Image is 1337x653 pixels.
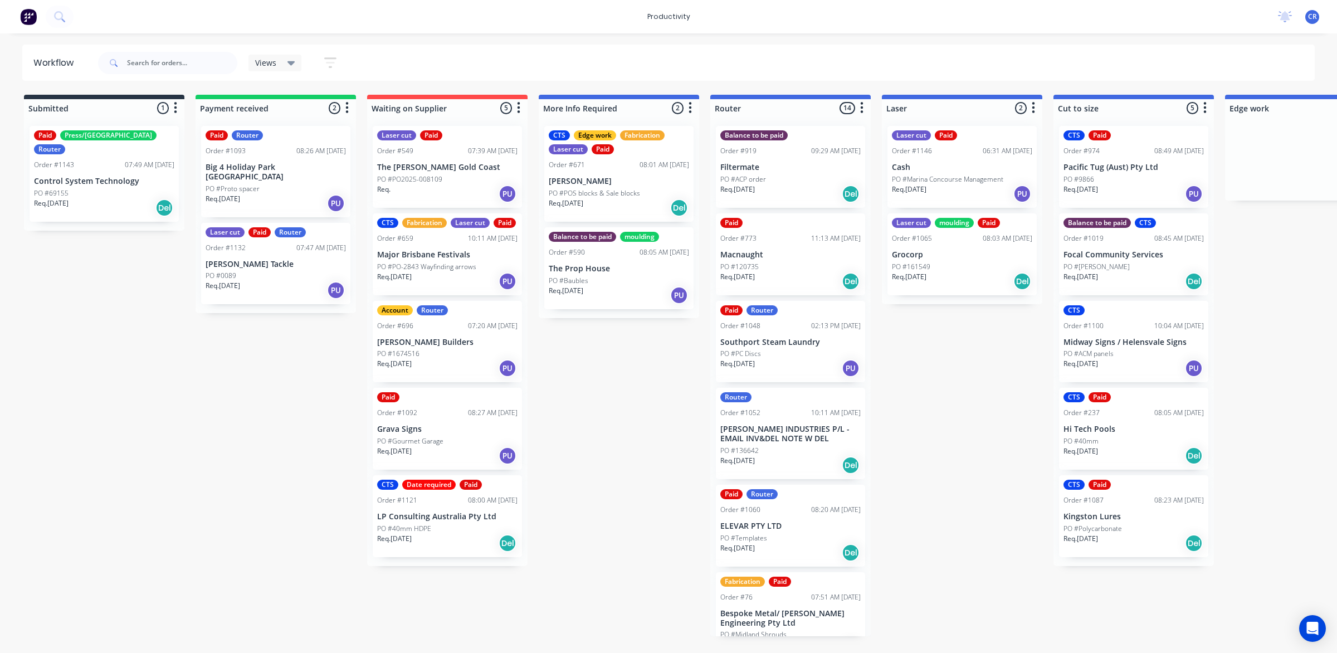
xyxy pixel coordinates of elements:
[201,223,350,305] div: Laser cutPaidRouterOrder #113207:47 AM [DATE][PERSON_NAME] TacklePO #0089Req.[DATE]PU
[1063,436,1099,446] p: PO #40mm
[720,489,743,499] div: Paid
[811,233,861,243] div: 11:13 AM [DATE]
[1185,185,1203,203] div: PU
[1063,359,1098,369] p: Req. [DATE]
[720,218,743,228] div: Paid
[327,281,345,299] div: PU
[377,146,413,156] div: Order #549
[377,359,412,369] p: Req. [DATE]
[1063,480,1085,490] div: CTS
[1063,218,1131,228] div: Balance to be paid
[720,577,765,587] div: Fabrication
[670,199,688,217] div: Del
[720,233,757,243] div: Order #773
[373,126,522,208] div: Laser cutPaidOrder #54907:39 AM [DATE]The [PERSON_NAME] Gold CoastPO #PO2025-008109Req.PU
[468,495,518,505] div: 08:00 AM [DATE]
[1154,146,1204,156] div: 08:49 AM [DATE]
[377,446,412,456] p: Req. [DATE]
[887,126,1037,208] div: Laser cutPaidOrder #114606:31 AM [DATE]CashPO #Marina Concourse ManagementReq.[DATE]PU
[720,338,861,347] p: Southport Steam Laundry
[206,146,246,156] div: Order #1093
[1059,475,1208,557] div: CTSPaidOrder #108708:23 AM [DATE]Kingston LuresPO #PolycarbonateReq.[DATE]Del
[1089,130,1111,140] div: Paid
[1063,349,1114,359] p: PO #ACM panels
[33,56,79,70] div: Workflow
[499,185,516,203] div: PU
[549,247,585,257] div: Order #590
[549,160,585,170] div: Order #671
[206,260,346,269] p: [PERSON_NAME] Tackle
[30,126,179,222] div: PaidPress/[GEOGRAPHIC_DATA]RouterOrder #114307:49 AM [DATE]Control System TechnologyPO #69155Req....
[275,227,306,237] div: Router
[1154,495,1204,505] div: 08:23 AM [DATE]
[720,533,767,543] p: PO #Templates
[592,144,614,154] div: Paid
[377,436,443,446] p: PO #Gourmet Garage
[811,592,861,602] div: 07:51 AM [DATE]
[373,301,522,383] div: AccountRouterOrder #69607:20 AM [DATE][PERSON_NAME] BuildersPO #1674516Req.[DATE]PU
[544,126,694,222] div: CTSEdge workFabricationLaser cutPaidOrder #67108:01 AM [DATE][PERSON_NAME]PO #POS blocks & Sale b...
[34,177,174,186] p: Control System Technology
[377,338,518,347] p: [PERSON_NAME] Builders
[811,321,861,331] div: 02:13 PM [DATE]
[377,512,518,522] p: LP Consulting Australia Pty Ltd
[373,475,522,557] div: CTSDate requiredPaidOrder #112108:00 AM [DATE]LP Consulting Australia Pty LtdPO #40mm HDPEReq.[DA...
[720,359,755,369] p: Req. [DATE]
[892,218,931,228] div: Laser cut
[377,272,412,282] p: Req. [DATE]
[377,184,391,194] p: Req.
[206,163,346,182] p: Big 4 Holiday Park [GEOGRAPHIC_DATA]
[935,130,957,140] div: Paid
[377,233,413,243] div: Order #659
[451,218,490,228] div: Laser cut
[125,160,174,170] div: 07:49 AM [DATE]
[377,425,518,434] p: Grava Signs
[892,184,926,194] p: Req. [DATE]
[499,447,516,465] div: PU
[1063,512,1204,522] p: Kingston Lures
[1063,425,1204,434] p: Hi Tech Pools
[720,174,766,184] p: PO #ACP order
[206,194,240,204] p: Req. [DATE]
[1135,218,1156,228] div: CTS
[811,505,861,515] div: 08:20 AM [DATE]
[842,456,860,474] div: Del
[720,262,759,272] p: PO #120735
[34,130,56,140] div: Paid
[201,126,350,217] div: PaidRouterOrder #109308:26 AM [DATE]Big 4 Holiday Park [GEOGRAPHIC_DATA]PO #Proto spacerReq.[DATE]PU
[892,262,930,272] p: PO #161549
[640,160,689,170] div: 08:01 AM [DATE]
[720,392,752,402] div: Router
[1059,213,1208,295] div: Balance to be paidCTSOrder #101908:45 AM [DATE]Focal Community ServicesPO #[PERSON_NAME]Req.[DATE...
[978,218,1000,228] div: Paid
[155,199,173,217] div: Del
[60,130,157,140] div: Press/[GEOGRAPHIC_DATA]
[720,321,760,331] div: Order #1048
[34,198,69,208] p: Req. [DATE]
[720,146,757,156] div: Order #919
[232,130,263,140] div: Router
[1308,12,1317,22] span: CR
[377,174,442,184] p: PO #PO2025-008109
[720,349,761,359] p: PO #PC Discs
[720,163,861,172] p: Filtermate
[716,388,865,479] div: RouterOrder #105210:11 AM [DATE][PERSON_NAME] INDUSTRIES P/L - EMAIL INV&DEL NOTE W DELPO #136642...
[34,160,74,170] div: Order #1143
[720,630,787,640] p: PO #Midland Shrouds
[377,408,417,418] div: Order #1092
[1185,534,1203,552] div: Del
[206,243,246,253] div: Order #1132
[1185,272,1203,290] div: Del
[1299,615,1326,642] div: Open Intercom Messenger
[377,130,416,140] div: Laser cut
[746,489,778,499] div: Router
[1154,321,1204,331] div: 10:04 AM [DATE]
[892,163,1032,172] p: Cash
[1185,447,1203,465] div: Del
[377,250,518,260] p: Major Brisbane Festivals
[811,146,861,156] div: 09:29 AM [DATE]
[1089,480,1111,490] div: Paid
[1059,301,1208,383] div: CTSOrder #110010:04 AM [DATE]Midway Signs / Helensvale SignsPO #ACM panelsReq.[DATE]PU
[549,276,588,286] p: PO #Baubles
[544,227,694,309] div: Balance to be paidmouldingOrder #59008:05 AM [DATE]The Prop HousePO #BaublesReq.[DATE]PU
